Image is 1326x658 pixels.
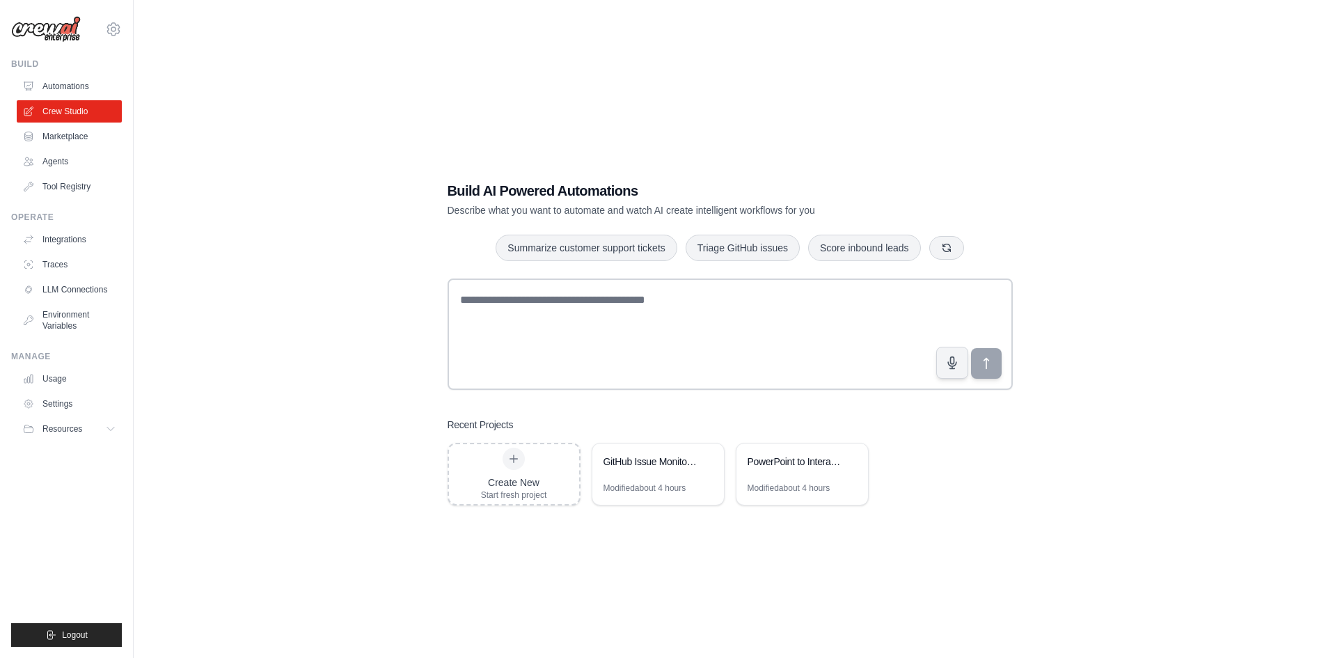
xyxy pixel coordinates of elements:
[11,623,122,647] button: Logout
[17,279,122,301] a: LLM Connections
[481,489,547,501] div: Start fresh project
[808,235,921,261] button: Score inbound leads
[17,228,122,251] a: Integrations
[17,175,122,198] a: Tool Registry
[11,58,122,70] div: Build
[481,476,547,489] div: Create New
[448,181,915,201] h1: Build AI Powered Automations
[603,483,686,494] div: Modified about 4 hours
[496,235,677,261] button: Summarize customer support tickets
[17,393,122,415] a: Settings
[17,150,122,173] a: Agents
[17,75,122,97] a: Automations
[936,347,968,379] button: Click to speak your automation idea
[62,629,88,641] span: Logout
[448,203,915,217] p: Describe what you want to automate and watch AI create intelligent workflows for you
[17,100,122,123] a: Crew Studio
[11,16,81,42] img: Logo
[603,455,699,469] div: GitHub Issue Monitor & Auto-Processor
[748,455,843,469] div: PowerPoint to Interactive Web Slides
[17,253,122,276] a: Traces
[17,368,122,390] a: Usage
[17,418,122,440] button: Resources
[42,423,82,434] span: Resources
[929,236,964,260] button: Get new suggestions
[748,483,830,494] div: Modified about 4 hours
[17,304,122,337] a: Environment Variables
[11,351,122,362] div: Manage
[11,212,122,223] div: Operate
[448,418,514,432] h3: Recent Projects
[686,235,800,261] button: Triage GitHub issues
[17,125,122,148] a: Marketplace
